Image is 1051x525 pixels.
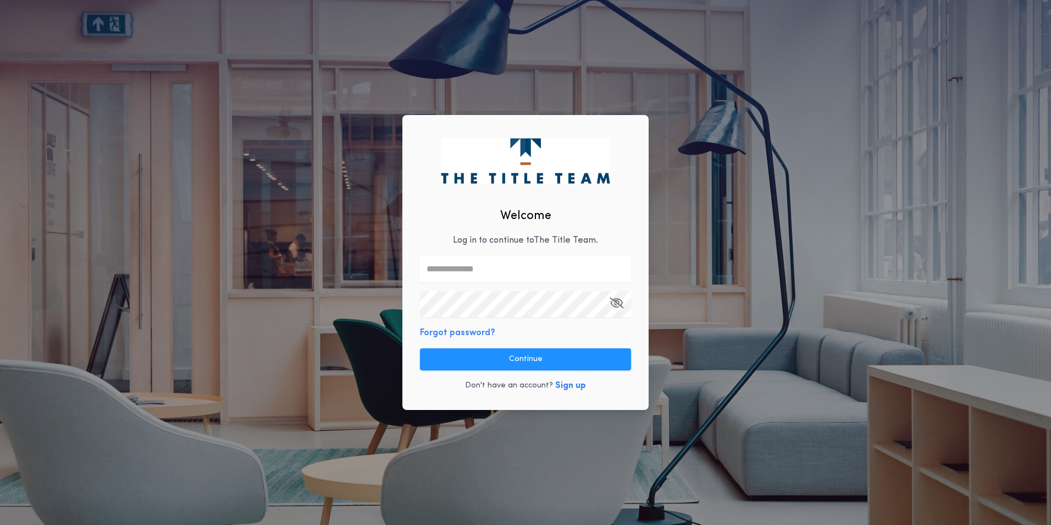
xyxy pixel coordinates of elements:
[555,379,586,392] button: Sign up
[500,207,551,225] h2: Welcome
[420,348,631,370] button: Continue
[441,138,610,183] img: logo
[465,380,553,391] p: Don't have an account?
[453,234,598,247] p: Log in to continue to The Title Team .
[420,326,495,340] button: Forgot password?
